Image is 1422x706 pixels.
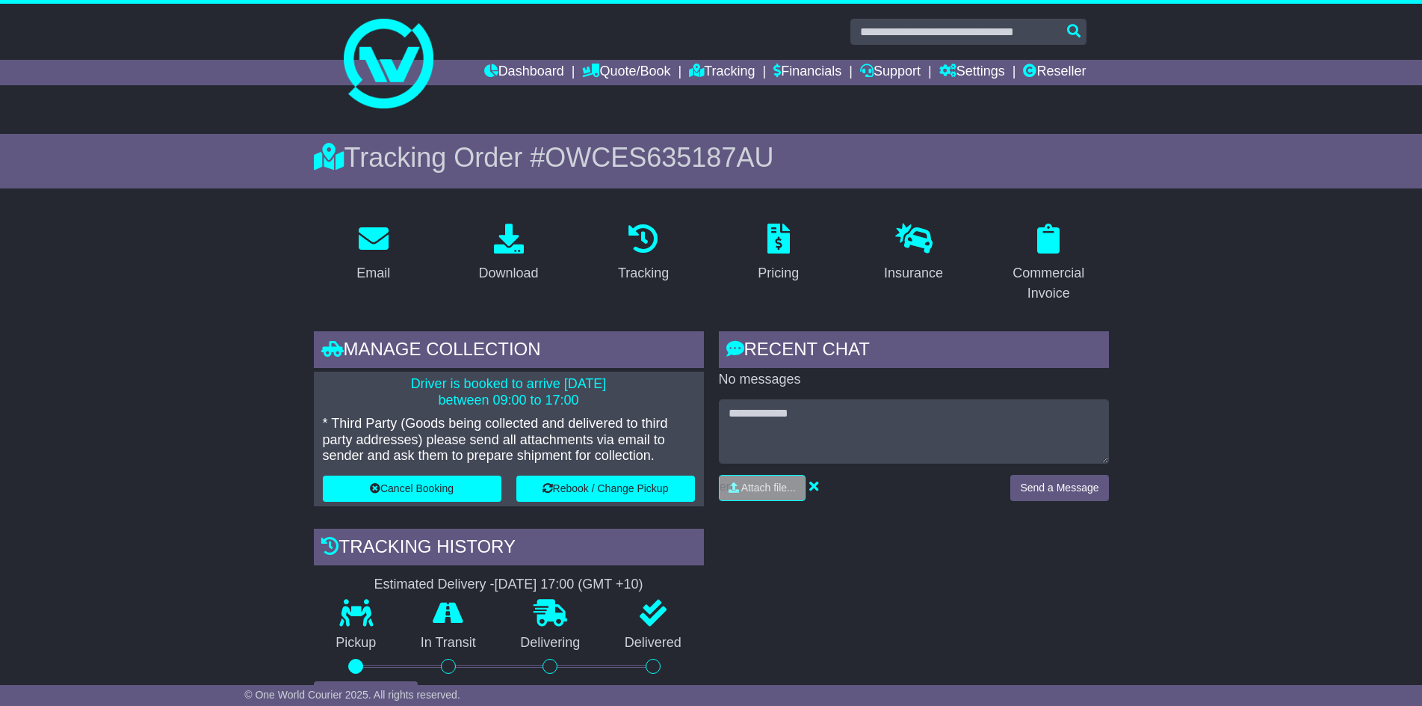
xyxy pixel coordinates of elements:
[748,218,809,289] a: Pricing
[469,218,548,289] a: Download
[323,416,695,464] p: * Third Party (Goods being collected and delivered to third party addresses) please send all atta...
[356,263,390,283] div: Email
[244,689,460,701] span: © One World Courier 2025. All rights reserved.
[478,263,538,283] div: Download
[1010,475,1108,501] button: Send a Message
[323,476,501,502] button: Cancel Booking
[347,218,400,289] a: Email
[582,60,670,85] a: Quote/Book
[618,263,669,283] div: Tracking
[495,577,643,593] div: [DATE] 17:00 (GMT +10)
[608,218,678,289] a: Tracking
[545,142,773,173] span: OWCES635187AU
[484,60,564,85] a: Dashboard
[989,218,1109,309] a: Commercial Invoice
[498,635,603,651] p: Delivering
[323,376,695,408] p: Driver is booked to arrive [DATE] between 09:00 to 17:00
[314,529,704,569] div: Tracking history
[602,635,704,651] p: Delivered
[314,141,1109,174] div: Tracking Order #
[516,476,695,502] button: Rebook / Change Pickup
[719,331,1109,372] div: RECENT CHAT
[1023,60,1086,85] a: Reseller
[314,635,399,651] p: Pickup
[874,218,953,289] a: Insurance
[314,331,704,372] div: Manage collection
[998,263,1099,304] div: Commercial Invoice
[719,372,1109,388] p: No messages
[689,60,755,85] a: Tracking
[314,577,704,593] div: Estimated Delivery -
[860,60,921,85] a: Support
[758,263,799,283] div: Pricing
[773,60,841,85] a: Financials
[398,635,498,651] p: In Transit
[884,263,943,283] div: Insurance
[939,60,1005,85] a: Settings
